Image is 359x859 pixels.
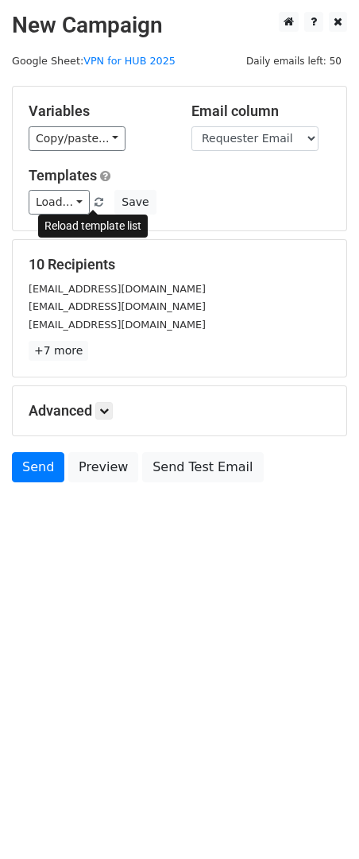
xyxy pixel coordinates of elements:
[29,300,206,312] small: [EMAIL_ADDRESS][DOMAIN_NAME]
[29,319,206,331] small: [EMAIL_ADDRESS][DOMAIN_NAME]
[38,215,148,238] div: Reload template list
[191,103,330,120] h5: Email column
[142,452,263,482] a: Send Test Email
[12,55,176,67] small: Google Sheet:
[114,190,156,215] button: Save
[29,190,90,215] a: Load...
[12,452,64,482] a: Send
[241,55,347,67] a: Daily emails left: 50
[280,783,359,859] div: วิดเจ็ตการแชท
[29,402,330,420] h5: Advanced
[241,52,347,70] span: Daily emails left: 50
[29,167,97,184] a: Templates
[280,783,359,859] iframe: Chat Widget
[83,55,176,67] a: VPN for HUB 2025
[29,283,206,295] small: [EMAIL_ADDRESS][DOMAIN_NAME]
[29,341,88,361] a: +7 more
[29,103,168,120] h5: Variables
[68,452,138,482] a: Preview
[29,126,125,151] a: Copy/paste...
[12,12,347,39] h2: New Campaign
[29,256,330,273] h5: 10 Recipients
